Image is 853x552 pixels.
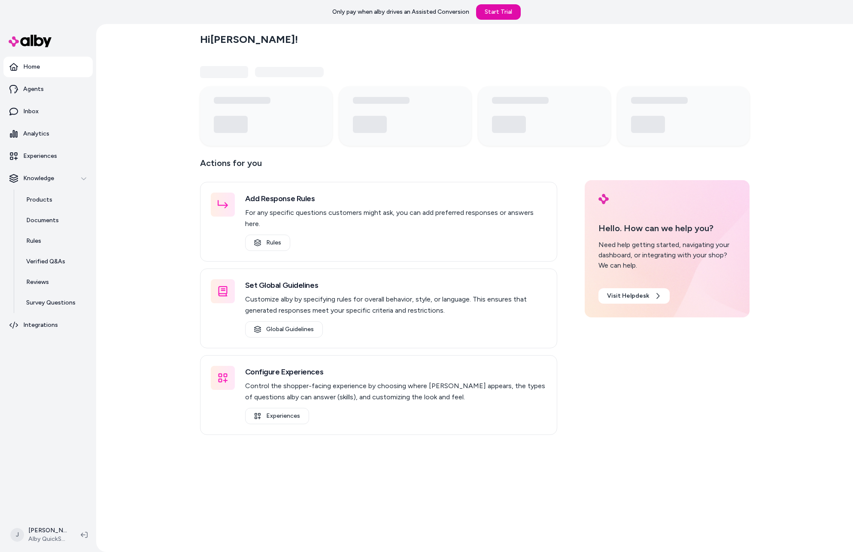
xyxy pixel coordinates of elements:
p: Inbox [23,107,39,116]
h3: Add Response Rules [245,193,546,205]
p: Hello. How can we help you? [598,222,736,235]
p: Products [26,196,52,204]
a: Rules [245,235,290,251]
a: Visit Helpdesk [598,288,670,304]
p: Verified Q&As [26,257,65,266]
p: Actions for you [200,156,557,177]
h3: Set Global Guidelines [245,279,546,291]
a: Home [3,57,93,77]
a: Global Guidelines [245,321,323,338]
img: alby Logo [598,194,609,204]
img: alby Logo [9,35,52,47]
a: Verified Q&As [18,251,93,272]
p: Customize alby by specifying rules for overall behavior, style, or language. This ensures that ge... [245,294,546,316]
a: Inbox [3,101,93,122]
p: For any specific questions customers might ask, you can add preferred responses or answers here. [245,207,546,229]
a: Agents [3,79,93,100]
p: [PERSON_NAME] [28,526,67,535]
a: Start Trial [476,4,521,20]
a: Products [18,190,93,210]
div: Need help getting started, navigating your dashboard, or integrating with your shop? We can help. [598,240,736,271]
p: Rules [26,237,41,245]
p: Documents [26,216,59,225]
h3: Configure Experiences [245,366,546,378]
p: Knowledge [23,174,54,183]
button: J[PERSON_NAME]Alby QuickStart Store [5,521,74,549]
a: Survey Questions [18,293,93,313]
p: Agents [23,85,44,94]
span: Alby QuickStart Store [28,535,67,543]
p: Control the shopper-facing experience by choosing where [PERSON_NAME] appears, the types of quest... [245,380,546,403]
a: Analytics [3,124,93,144]
p: Survey Questions [26,299,76,307]
p: Reviews [26,278,49,287]
p: Analytics [23,130,49,138]
a: Experiences [3,146,93,166]
p: Home [23,63,40,71]
button: Knowledge [3,168,93,189]
a: Integrations [3,315,93,335]
h2: Hi [PERSON_NAME] ! [200,33,298,46]
a: Reviews [18,272,93,293]
p: Integrations [23,321,58,329]
a: Documents [18,210,93,231]
p: Only pay when alby drives an Assisted Conversion [332,8,469,16]
a: Rules [18,231,93,251]
span: J [10,528,24,542]
a: Experiences [245,408,309,424]
p: Experiences [23,152,57,160]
